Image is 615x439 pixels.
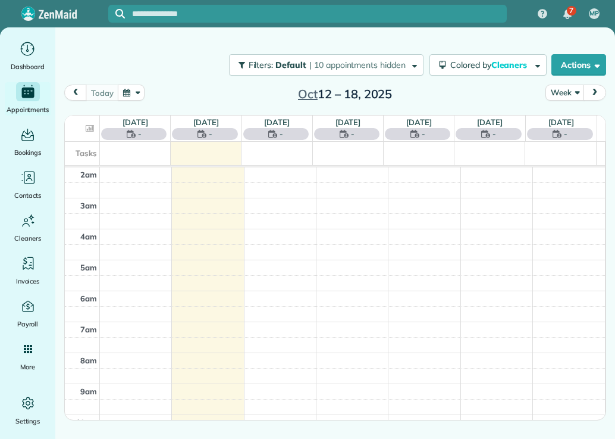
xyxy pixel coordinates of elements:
h2: 12 – 18, 2025 [271,88,419,101]
span: Settings [15,415,40,427]
button: Filters: Default | 10 appointments hidden [229,54,423,76]
a: [DATE] [477,117,503,127]
a: Payroll [5,297,51,330]
span: 7 [569,6,573,15]
span: - [138,128,142,140]
span: - [209,128,212,140]
span: Bookings [14,147,42,158]
span: Colored by [450,60,531,70]
span: Filters: [249,60,274,70]
a: Appointments [5,82,51,116]
span: MP [589,9,599,18]
span: - [564,128,567,140]
span: 10am [76,418,97,427]
span: 3am [80,201,97,210]
span: 8am [80,356,97,365]
button: Week [545,85,584,101]
a: [DATE] [123,117,148,127]
span: 6am [80,294,97,303]
span: Oct [298,86,318,101]
span: 5am [80,263,97,272]
span: - [351,128,354,140]
button: Colored byCleaners [429,54,547,76]
span: Appointments [7,104,49,116]
button: prev [64,85,87,101]
span: 7am [80,325,97,334]
a: [DATE] [406,117,432,127]
span: Payroll [17,318,39,330]
span: Invoices [16,275,40,287]
a: [DATE] [335,117,361,127]
span: 9am [80,387,97,396]
a: Invoices [5,254,51,287]
span: - [422,128,425,140]
svg: Focus search [115,9,125,18]
span: 2am [80,170,97,179]
span: Contacts [14,189,41,201]
a: Cleaners [5,211,51,244]
div: 7 unread notifications [555,1,580,27]
span: Tasks [76,148,97,158]
span: - [280,128,283,140]
a: Filters: Default | 10 appointments hidden [223,54,423,76]
span: 4am [80,232,97,241]
span: - [492,128,496,140]
span: Cleaners [14,232,41,244]
button: Focus search [108,9,125,18]
span: Cleaners [491,60,529,70]
a: [DATE] [264,117,290,127]
a: Contacts [5,168,51,201]
a: [DATE] [193,117,219,127]
span: Dashboard [11,61,45,73]
button: today [86,85,118,101]
button: Actions [551,54,606,76]
span: More [20,361,35,373]
span: Default [275,60,307,70]
a: Dashboard [5,39,51,73]
a: Bookings [5,125,51,158]
span: | 10 appointments hidden [309,60,406,70]
a: [DATE] [548,117,574,127]
a: Settings [5,394,51,427]
button: next [583,85,606,101]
